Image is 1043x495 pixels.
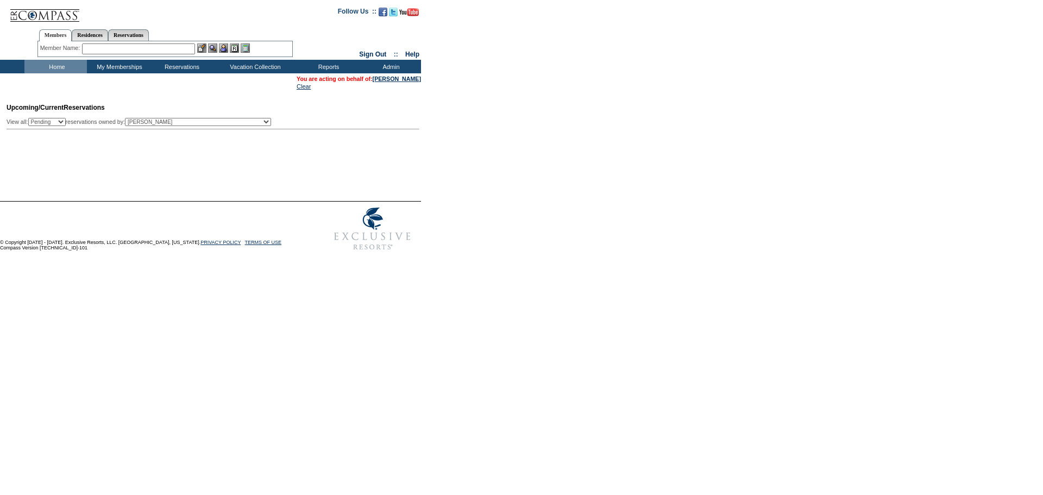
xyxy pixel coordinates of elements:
img: Impersonate [219,43,228,53]
img: b_edit.gif [197,43,206,53]
td: Follow Us :: [338,7,376,20]
td: Reports [296,60,359,73]
div: View all: reservations owned by: [7,118,276,126]
img: b_calculator.gif [241,43,250,53]
div: Member Name: [40,43,82,53]
span: :: [394,51,398,58]
td: Vacation Collection [212,60,296,73]
img: Follow us on Twitter [389,8,398,16]
span: You are acting on behalf of: [297,76,421,82]
a: Sign Out [359,51,386,58]
img: Reservations [230,43,239,53]
img: Subscribe to our YouTube Channel [399,8,419,16]
td: Reservations [149,60,212,73]
td: My Memberships [87,60,149,73]
span: Upcoming/Current [7,104,64,111]
a: Reservations [108,29,149,41]
a: [PERSON_NAME] [373,76,421,82]
a: Help [405,51,419,58]
a: Clear [297,83,311,90]
a: Subscribe to our YouTube Channel [399,11,419,17]
a: Follow us on Twitter [389,11,398,17]
img: View [208,43,217,53]
span: Reservations [7,104,105,111]
td: Admin [359,60,421,73]
img: Exclusive Resorts [324,202,421,256]
a: Residences [72,29,108,41]
a: Become our fan on Facebook [379,11,387,17]
td: Home [24,60,87,73]
a: TERMS OF USE [245,240,282,245]
a: PRIVACY POLICY [200,240,241,245]
a: Members [39,29,72,41]
img: Become our fan on Facebook [379,8,387,16]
